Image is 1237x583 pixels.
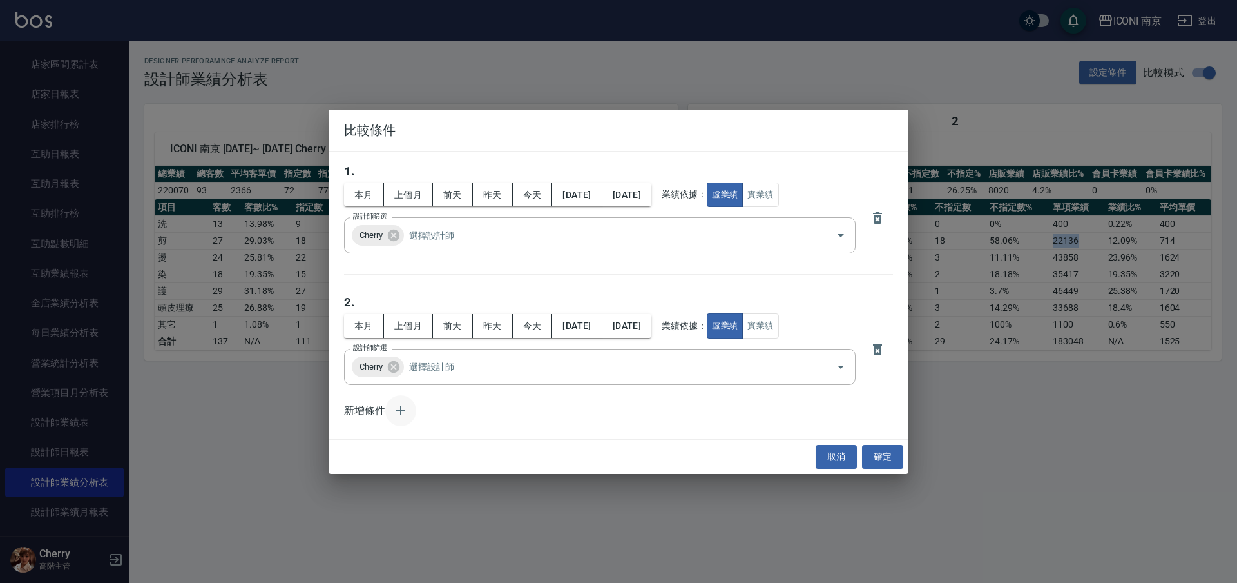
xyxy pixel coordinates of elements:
[384,314,433,338] button: 上個月
[513,314,553,338] button: 今天
[742,183,778,208] button: 實業績
[830,357,851,377] button: Open
[352,357,404,377] div: Cherry
[384,183,433,207] button: 上個月
[662,321,707,332] p: 業績依據：
[662,189,707,201] p: 業績依據：
[352,225,404,246] div: Cherry
[344,314,384,338] button: 本月
[552,314,602,338] button: [DATE]
[473,314,513,338] button: 昨天
[816,445,857,469] button: 取消
[406,224,814,247] input: 選擇設計師
[602,314,651,338] button: [DATE]
[513,183,553,207] button: 今天
[552,183,602,207] button: [DATE]
[707,183,743,208] button: 虛業績
[344,395,893,426] div: 新增條件
[433,314,473,338] button: 前天
[406,355,814,378] input: 選擇設計師
[742,313,778,339] button: 實業績
[344,183,384,207] button: 本月
[329,110,908,151] h2: 比較條件
[352,229,390,242] span: Cherry
[830,225,851,246] button: Open
[344,295,893,310] h3: 2 .
[707,313,743,339] button: 虛業績
[433,183,473,207] button: 前天
[353,343,387,353] label: 設計師篩選
[862,445,903,469] button: 確定
[602,183,651,207] button: [DATE]
[353,212,387,221] label: 設計師篩選
[473,183,513,207] button: 昨天
[344,164,893,179] h3: 1 .
[352,361,390,373] span: Cherry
